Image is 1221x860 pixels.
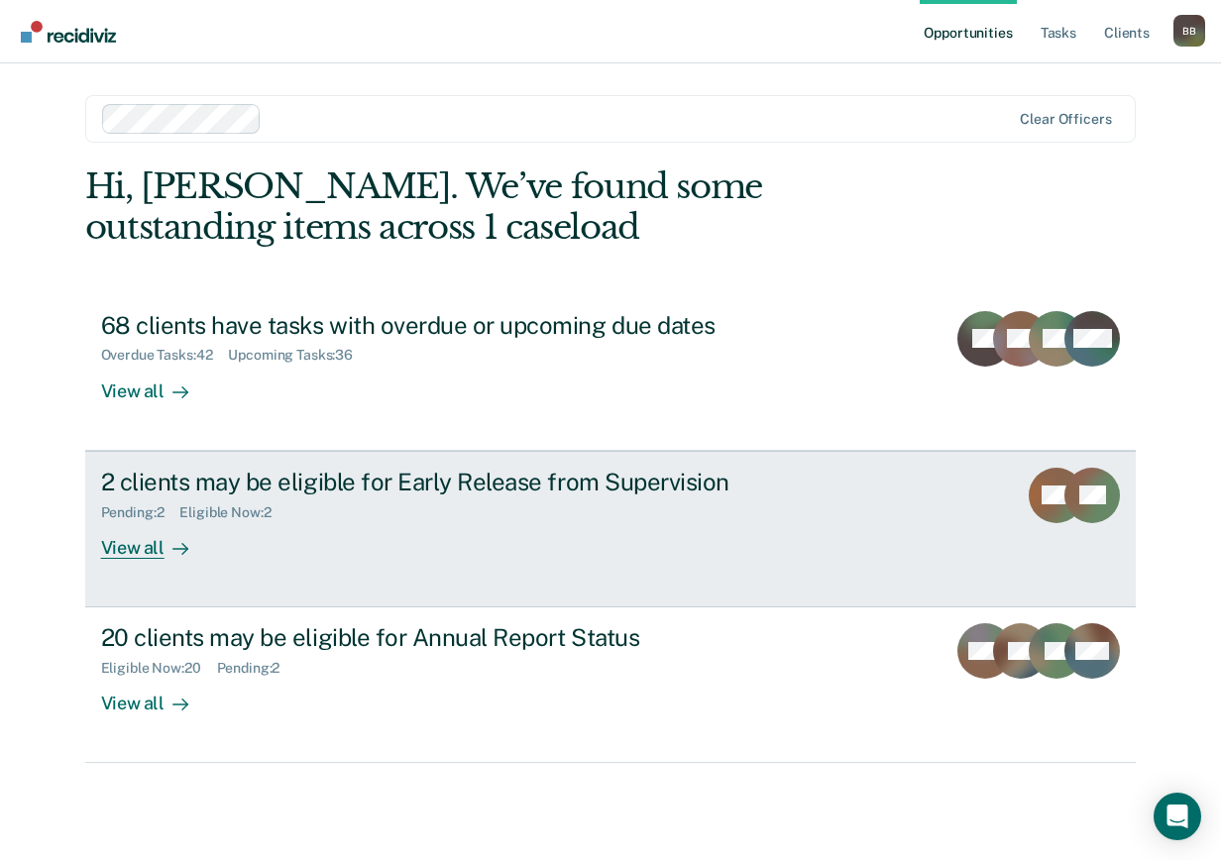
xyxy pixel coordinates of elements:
[1173,15,1205,47] div: B B
[101,660,217,677] div: Eligible Now : 20
[101,623,797,652] div: 20 clients may be eligible for Annual Report Status
[101,347,229,364] div: Overdue Tasks : 42
[101,520,212,559] div: View all
[85,295,1137,451] a: 68 clients have tasks with overdue or upcoming due datesOverdue Tasks:42Upcoming Tasks:36View all
[85,451,1137,607] a: 2 clients may be eligible for Early Release from SupervisionPending:2Eligible Now:2View all
[101,504,180,521] div: Pending : 2
[21,21,116,43] img: Recidiviz
[101,677,212,715] div: View all
[85,166,927,248] div: Hi, [PERSON_NAME]. We’ve found some outstanding items across 1 caseload
[217,660,296,677] div: Pending : 2
[101,468,797,496] div: 2 clients may be eligible for Early Release from Supervision
[179,504,286,521] div: Eligible Now : 2
[1173,15,1205,47] button: Profile dropdown button
[1154,793,1201,840] div: Open Intercom Messenger
[101,311,797,340] div: 68 clients have tasks with overdue or upcoming due dates
[101,364,212,402] div: View all
[1020,111,1111,128] div: Clear officers
[85,607,1137,763] a: 20 clients may be eligible for Annual Report StatusEligible Now:20Pending:2View all
[228,347,369,364] div: Upcoming Tasks : 36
